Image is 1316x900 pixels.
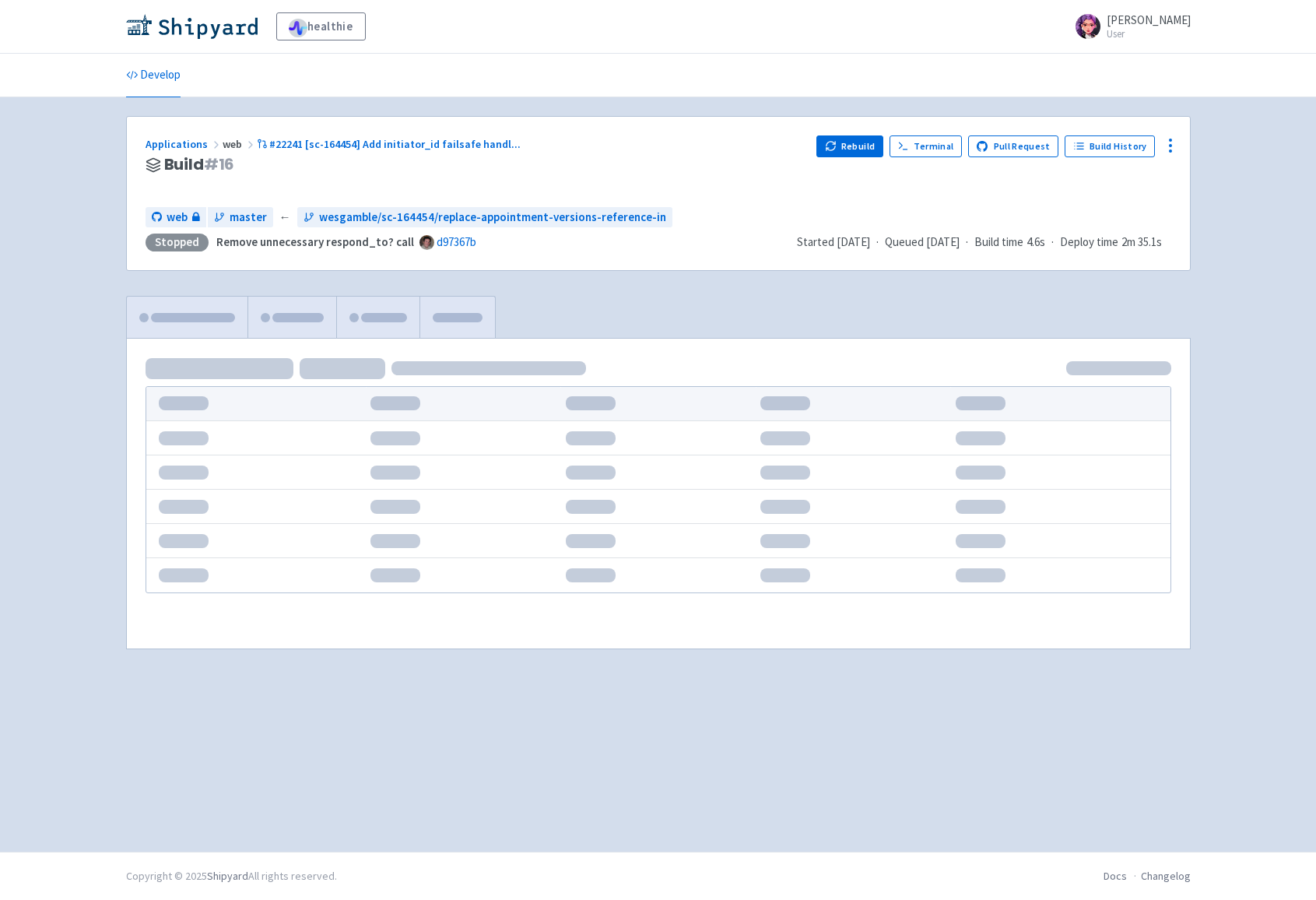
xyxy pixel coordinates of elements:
[126,54,181,97] a: Develop
[974,234,1023,251] span: Build time
[1107,29,1191,39] small: User
[297,207,672,228] a: wesgamble/sc-164454/replace-appointment-versions-reference-in
[223,137,257,151] span: web
[276,12,366,40] a: healthie
[230,209,267,227] span: master
[269,137,521,151] span: #22241 [sc-164454] Add initiator_id failsafe handl ...
[837,234,870,249] time: [DATE]
[797,234,1171,251] div: · · ·
[1104,869,1127,883] a: Docs
[797,234,870,249] span: Started
[146,234,209,251] div: Stopped
[257,137,524,151] a: #22241 [sc-164454] Add initiator_id failsafe handl...
[437,234,476,249] a: d97367b
[1060,234,1118,251] span: Deploy time
[208,207,273,228] a: master
[816,135,883,157] button: Rebuild
[146,137,223,151] a: Applications
[319,209,666,227] span: wesgamble/sc-164454/replace-appointment-versions-reference-in
[207,869,248,883] a: Shipyard
[1065,135,1155,157] a: Build History
[126,868,337,884] div: Copyright © 2025 All rights reserved.
[1141,869,1191,883] a: Changelog
[890,135,962,157] a: Terminal
[1066,14,1191,39] a: [PERSON_NAME] User
[279,209,291,227] span: ←
[126,14,258,39] img: Shipyard logo
[1121,234,1162,251] span: 2m 35.1s
[146,207,206,228] a: web
[216,234,414,249] strong: Remove unnecessary respond_to? call
[1026,234,1045,251] span: 4.6s
[926,234,960,249] time: [DATE]
[968,135,1059,157] a: Pull Request
[1107,12,1191,27] span: [PERSON_NAME]
[167,209,188,227] span: web
[164,156,235,174] span: Build
[204,153,235,175] span: # 16
[885,234,960,249] span: Queued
